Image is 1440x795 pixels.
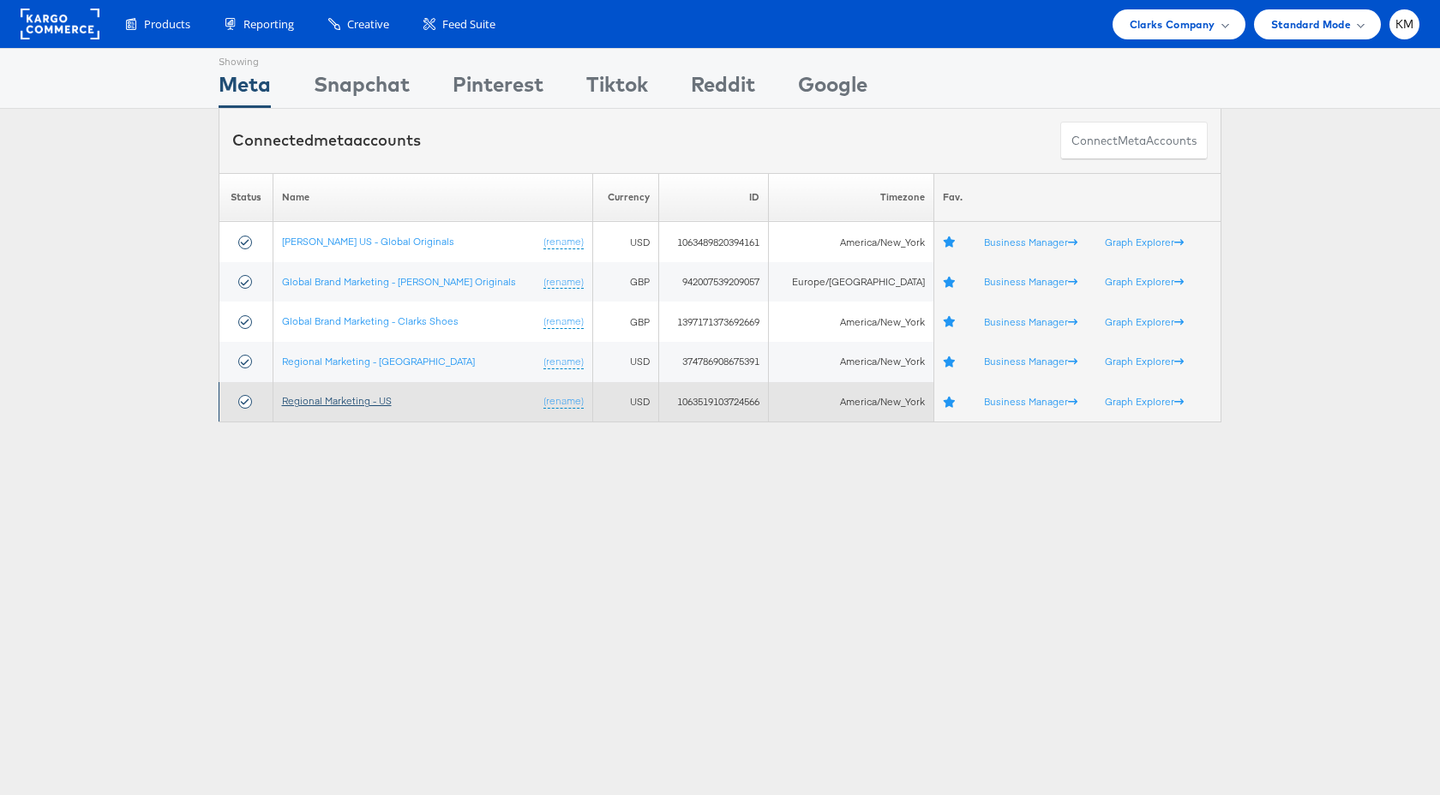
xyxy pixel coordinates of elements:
div: Connected accounts [232,129,421,152]
span: meta [314,130,353,150]
a: Regional Marketing - US [282,394,392,407]
a: (rename) [543,235,584,249]
span: Reporting [243,16,294,33]
div: Snapchat [314,69,410,108]
td: America/New_York [769,342,934,382]
span: Creative [347,16,389,33]
a: (rename) [543,355,584,369]
td: GBP [593,302,659,342]
div: Tiktok [586,69,648,108]
td: America/New_York [769,382,934,422]
th: Currency [593,173,659,222]
a: Regional Marketing - [GEOGRAPHIC_DATA] [282,355,475,368]
span: meta [1118,133,1146,149]
div: Pinterest [453,69,543,108]
span: Products [144,16,190,33]
td: USD [593,382,659,422]
a: Graph Explorer [1105,315,1184,328]
div: Showing [219,49,271,69]
a: [PERSON_NAME] US - Global Originals [282,235,454,248]
span: Feed Suite [442,16,495,33]
td: Europe/[GEOGRAPHIC_DATA] [769,262,934,302]
th: Status [219,173,273,222]
td: America/New_York [769,302,934,342]
td: 942007539209057 [659,262,769,302]
a: Graph Explorer [1105,275,1184,288]
a: (rename) [543,275,584,290]
div: Google [798,69,867,108]
a: Global Brand Marketing - Clarks Shoes [282,314,459,327]
a: Global Brand Marketing - [PERSON_NAME] Originals [282,275,516,288]
div: Meta [219,69,271,108]
a: Business Manager [984,395,1077,408]
td: 1397171373692669 [659,302,769,342]
th: Name [273,173,593,222]
span: KM [1395,19,1414,30]
button: ConnectmetaAccounts [1060,122,1208,160]
a: Business Manager [984,236,1077,248]
a: (rename) [543,314,584,329]
a: Business Manager [984,315,1077,328]
a: Business Manager [984,355,1077,368]
span: Standard Mode [1271,15,1351,33]
td: USD [593,222,659,262]
td: 1063519103724566 [659,382,769,422]
a: Graph Explorer [1105,236,1184,248]
td: 374786908675391 [659,342,769,382]
a: Graph Explorer [1105,355,1184,368]
a: Business Manager [984,275,1077,288]
a: (rename) [543,394,584,409]
th: ID [659,173,769,222]
td: 1063489820394161 [659,222,769,262]
td: USD [593,342,659,382]
th: Timezone [769,173,934,222]
span: Clarks Company [1130,15,1215,33]
div: Reddit [691,69,755,108]
td: America/New_York [769,222,934,262]
td: GBP [593,262,659,302]
a: Graph Explorer [1105,395,1184,408]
